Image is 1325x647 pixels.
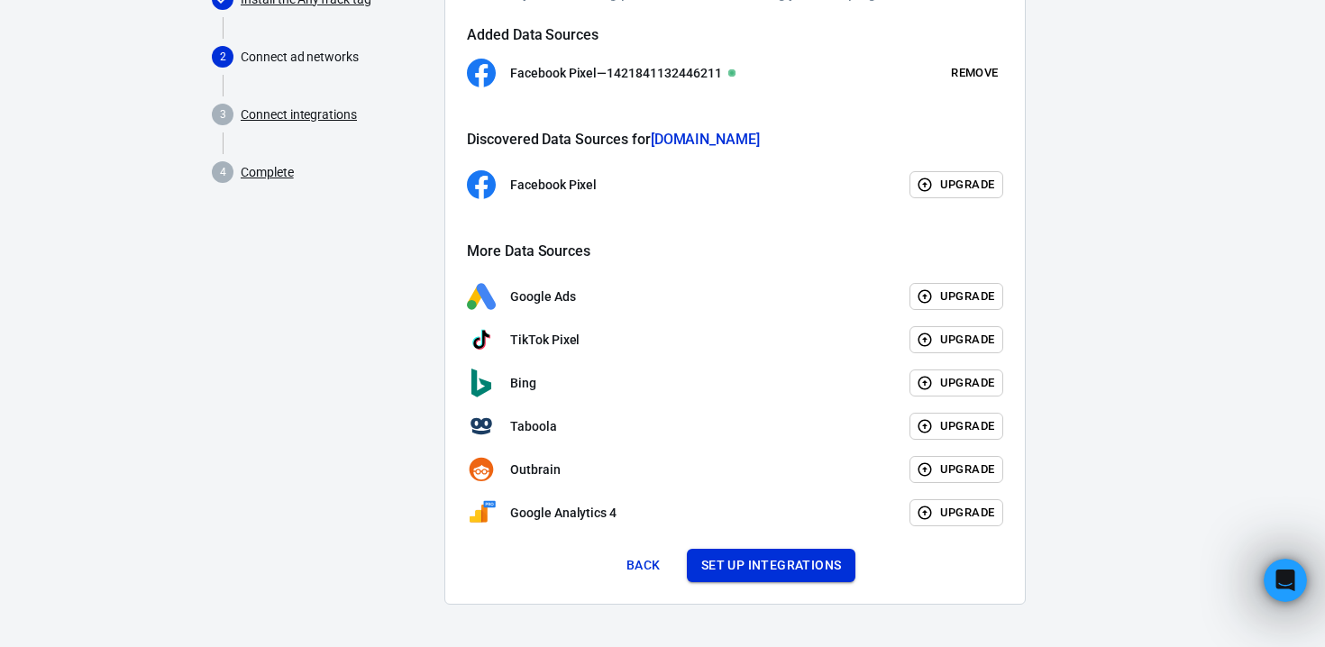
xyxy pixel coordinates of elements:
p: Taboola [510,417,557,436]
button: Upgrade [909,171,1004,199]
button: Upgrade [909,369,1004,397]
button: Upgrade [909,326,1004,354]
button: Remove [946,59,1003,87]
p: TikTok Pixel [510,331,580,350]
p: Facebook Pixel — 1421841132446211 [510,64,721,83]
button: Back [615,549,672,582]
p: Connect ad networks [241,48,430,67]
p: Google Analytics 4 [510,504,617,523]
a: Connect integrations [241,105,357,124]
button: Upgrade [909,413,1004,441]
text: 3 [220,108,226,121]
text: 4 [220,166,226,178]
text: 2 [220,50,226,63]
button: Set up integrations [687,549,856,582]
iframe: Intercom live chat [1264,559,1307,602]
p: Facebook Pixel [510,176,597,195]
h5: Discovered Data Sources for [467,131,1003,149]
p: Outbrain [510,460,561,479]
button: Upgrade [909,283,1004,311]
h5: Added Data Sources [467,26,1003,44]
p: Bing [510,374,536,393]
h5: More Data Sources [467,242,1003,260]
span: [DOMAIN_NAME] [651,131,760,148]
button: Upgrade [909,499,1004,527]
a: Complete [241,163,294,182]
button: Upgrade [909,456,1004,484]
p: Google Ads [510,287,576,306]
